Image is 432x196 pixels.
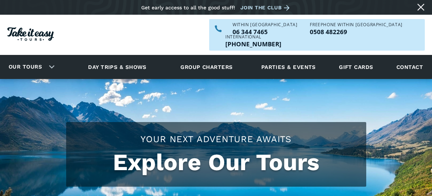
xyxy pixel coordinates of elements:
a: Join the club [240,3,292,12]
h2: Your Next Adventure Awaits [73,133,359,145]
a: Call us outside of NZ on +6463447465 [225,41,281,47]
a: Call us within NZ on 063447465 [233,29,297,35]
h1: Explore Our Tours [73,149,359,176]
p: 0508 482269 [310,29,402,35]
p: 06 344 7465 [233,29,297,35]
div: International [225,35,281,39]
a: Close message [415,1,427,13]
a: Group charters [171,57,242,77]
a: Homepage [7,24,54,46]
a: Call us freephone within NZ on 0508482269 [310,29,402,35]
a: Our tours [3,59,47,75]
p: [PHONE_NUMBER] [225,41,281,47]
a: Day trips & shows [79,57,156,77]
a: Gift cards [335,57,377,77]
div: WITHIN [GEOGRAPHIC_DATA] [233,23,297,27]
a: Contact [393,57,427,77]
img: Take it easy Tours logo [7,27,54,41]
a: Parties & events [258,57,320,77]
div: Freephone WITHIN [GEOGRAPHIC_DATA] [310,23,402,27]
div: Get early access to all the good stuff! [141,5,235,10]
